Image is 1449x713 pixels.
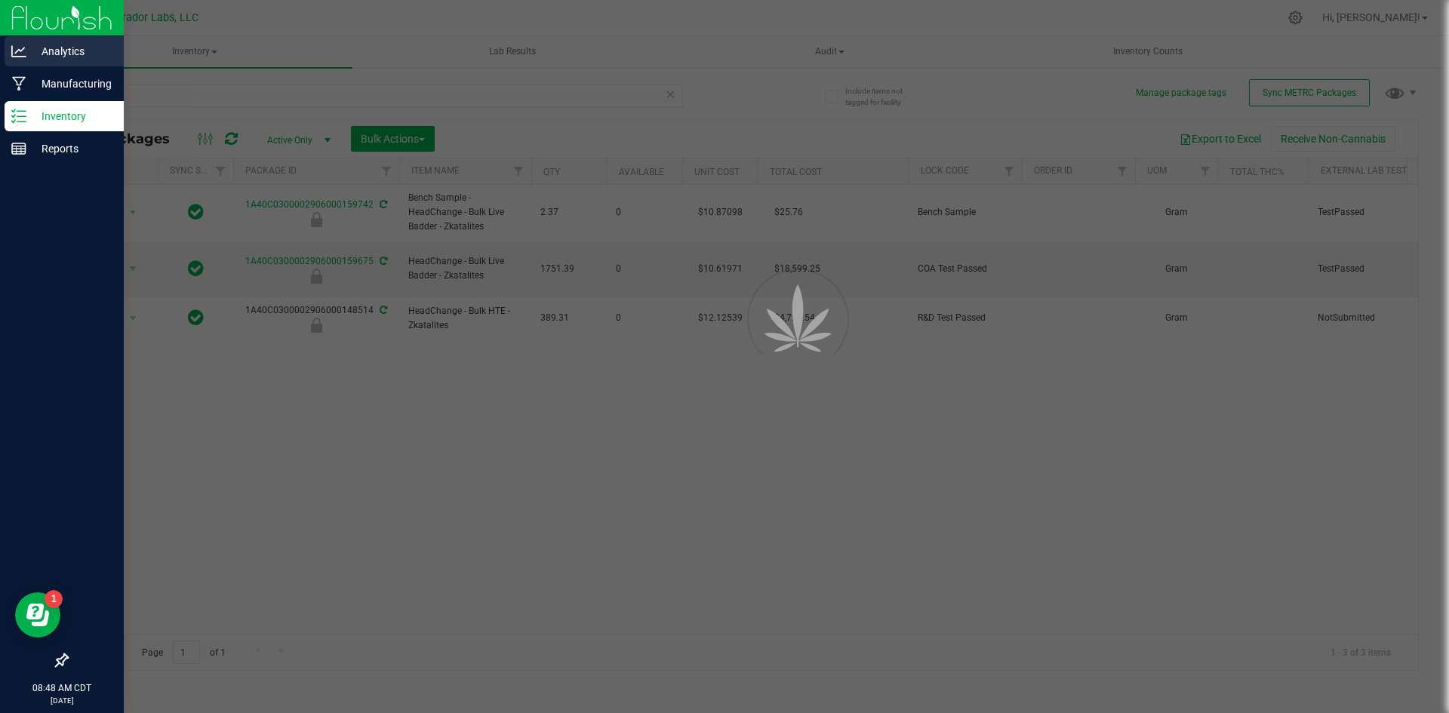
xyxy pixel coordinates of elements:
iframe: Resource center unread badge [45,590,63,608]
p: Inventory [26,107,117,125]
inline-svg: Reports [11,141,26,156]
inline-svg: Analytics [11,44,26,59]
p: Analytics [26,42,117,60]
p: Manufacturing [26,75,117,93]
p: [DATE] [7,695,117,706]
iframe: Resource center [15,592,60,638]
inline-svg: Manufacturing [11,76,26,91]
p: 08:48 AM CDT [7,681,117,695]
p: Reports [26,140,117,158]
inline-svg: Inventory [11,109,26,124]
